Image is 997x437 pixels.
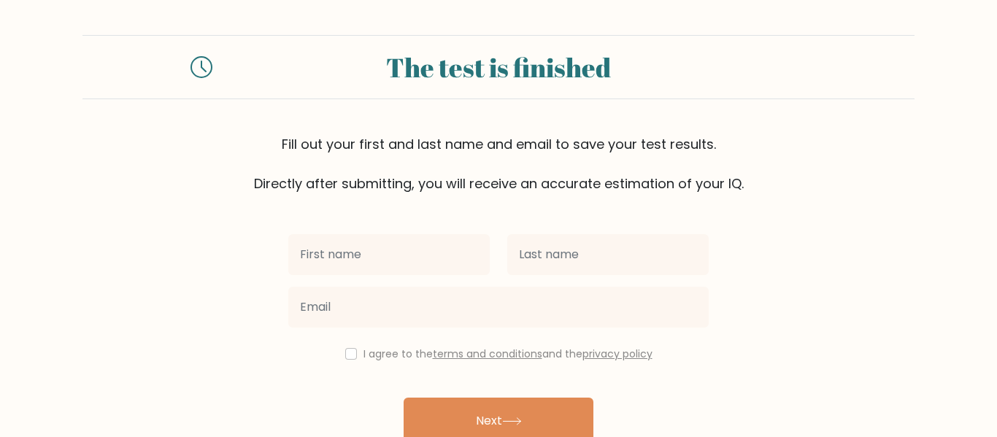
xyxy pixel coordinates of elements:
[82,134,915,193] div: Fill out your first and last name and email to save your test results. Directly after submitting,...
[433,347,542,361] a: terms and conditions
[363,347,653,361] label: I agree to the and the
[507,234,709,275] input: Last name
[582,347,653,361] a: privacy policy
[288,234,490,275] input: First name
[288,287,709,328] input: Email
[230,47,767,87] div: The test is finished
